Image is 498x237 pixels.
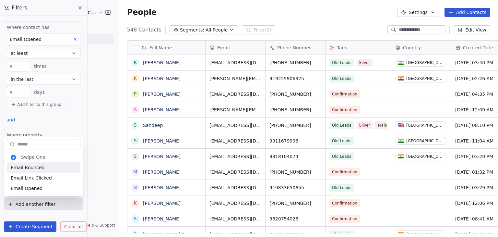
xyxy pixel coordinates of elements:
img: cropped-swipepages4x-32x32.png [11,155,16,160]
span: Email Opened [11,185,42,192]
span: Email Bounced [11,164,44,171]
span: Swipe One [21,154,45,160]
span: Email Link Clicked [11,175,52,181]
div: Suggestions [7,152,80,193]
